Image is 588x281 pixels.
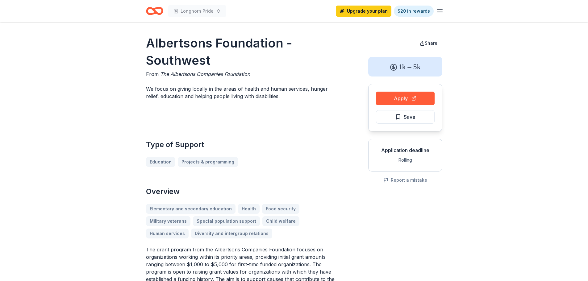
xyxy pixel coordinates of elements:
[146,35,339,69] h1: Albertsons Foundation - Southwest
[181,7,214,15] span: Longhorn Pride
[146,157,175,167] a: Education
[178,157,238,167] a: Projects & programming
[146,85,339,100] p: We focus on giving locally in the areas of health and human services, hunger relief, education an...
[425,40,437,46] span: Share
[373,156,437,164] div: Rolling
[146,4,163,18] a: Home
[394,6,434,17] a: $20 in rewards
[336,6,391,17] a: Upgrade your plan
[160,71,250,77] span: The Albertsons Companies Foundation
[168,5,226,17] button: Longhorn Pride
[415,37,442,49] button: Share
[146,70,339,78] div: From
[404,113,415,121] span: Save
[376,110,435,124] button: Save
[383,176,427,184] button: Report a mistake
[368,57,442,76] div: 1k – 5k
[146,187,339,196] h2: Overview
[373,147,437,154] div: Application deadline
[146,140,339,150] h2: Type of Support
[376,92,435,105] button: Apply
